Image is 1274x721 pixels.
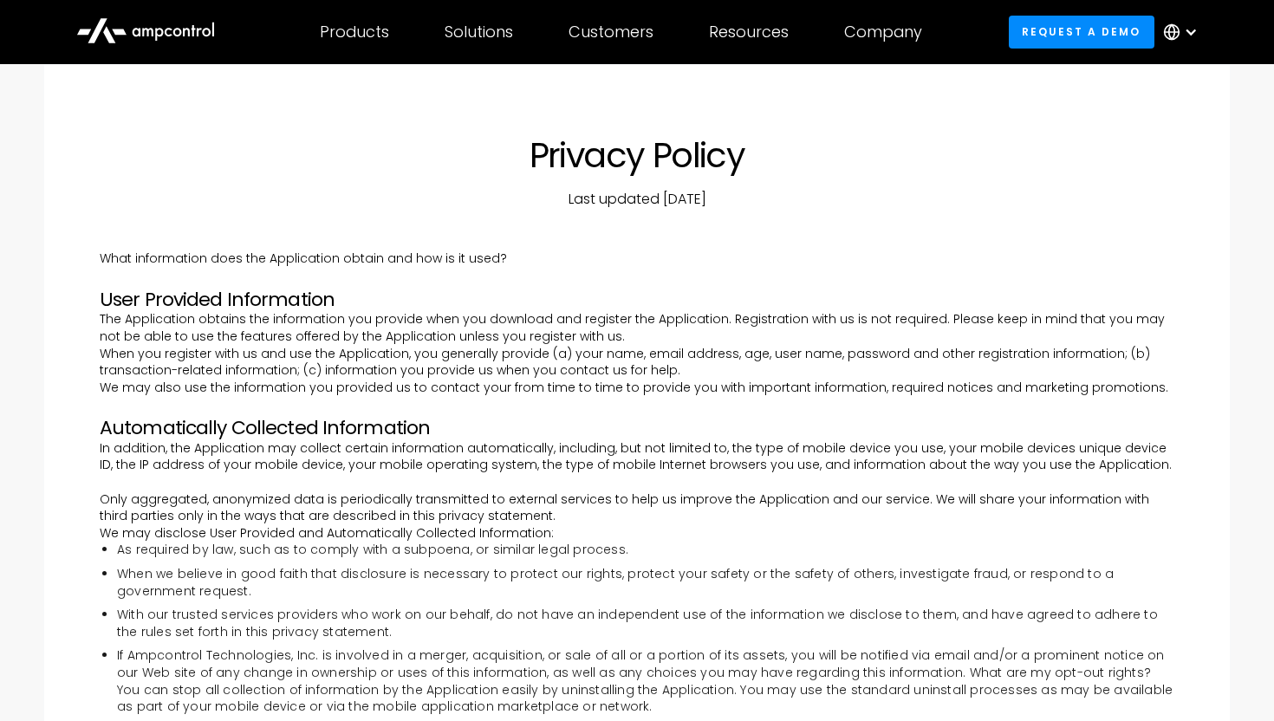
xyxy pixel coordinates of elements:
div: Products [320,23,389,42]
p: Last updated [DATE] [569,190,706,209]
p: Only aggregated, anonymized data is periodically transmitted to external services to help us impr... [100,491,1174,525]
div: Customers [569,23,653,42]
div: Solutions [445,23,513,42]
h3: Automatically Collected Information [100,417,1174,439]
div: Company [844,23,922,42]
a: Request a demo [1009,16,1154,48]
p: We may also use the information you provided us to contact your from time to time to provide you ... [100,380,1174,397]
li: When we believe in good faith that disclosure is necessary to protect our rights, protect your sa... [117,566,1174,600]
p: What information does the Application obtain and how is it used? [100,250,1174,268]
div: Resources [709,23,789,42]
p: When you register with us and use the Application, you generally provide (a) your name, email add... [100,346,1174,380]
li: If Ampcontrol Technologies, Inc. is involved in a merger, acquisition, or sale of all or a portio... [117,647,1174,715]
p: ‍ [100,474,1174,491]
h3: User Provided Information [100,289,1174,311]
p: The Application obtains the information you provide when you download and register the Applicatio... [100,311,1174,345]
h1: Privacy Policy [530,134,745,176]
li: With our trusted services providers who work on our behalf, do not have an independent use of the... [117,607,1174,640]
p: In addition, the Application may collect certain information automatically, including, but not li... [100,440,1174,474]
li: As required by law, such as to comply with a subpoena, or similar legal process. [117,542,1174,559]
p: We may disclose User Provided and Automatically Collected Information: [100,525,1174,542]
